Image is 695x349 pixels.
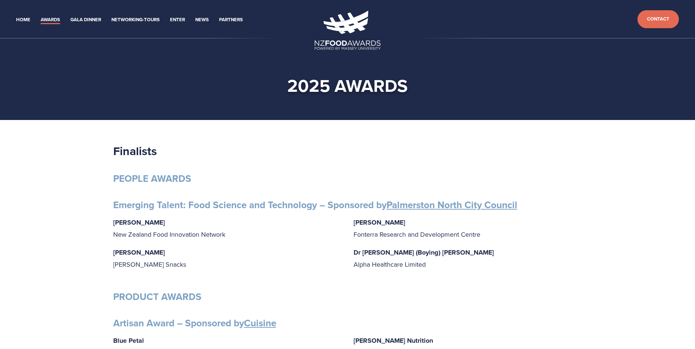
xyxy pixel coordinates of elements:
strong: [PERSON_NAME] [113,218,165,227]
a: Networking-Tours [111,16,160,24]
strong: [PERSON_NAME] [354,218,405,227]
strong: Blue Petal [113,336,144,345]
a: News [195,16,209,24]
a: Palmerston North City Council [387,198,517,212]
strong: Dr [PERSON_NAME] (Boying) [PERSON_NAME] [354,248,494,257]
a: Enter [170,16,185,24]
a: Cuisine [244,316,276,330]
strong: PEOPLE AWARDS [113,172,191,185]
h1: 2025 awards [125,75,570,97]
strong: PRODUCT AWARDS [113,290,202,304]
strong: Finalists [113,142,157,160]
p: New Zealand Food Innovation Network [113,217,342,240]
a: Awards [41,16,60,24]
p: [PERSON_NAME] Snacks [113,247,342,270]
strong: [PERSON_NAME] [113,248,165,257]
a: Partners [219,16,243,24]
strong: [PERSON_NAME] Nutrition [354,336,433,345]
a: Gala Dinner [70,16,101,24]
a: Contact [637,10,679,28]
p: Alpha Healthcare Limited [354,247,582,270]
strong: Emerging Talent: Food Science and Technology – Sponsored by [113,198,517,212]
a: Home [16,16,30,24]
p: Fonterra Research and Development Centre [354,217,582,240]
strong: Artisan Award – Sponsored by [113,316,276,330]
